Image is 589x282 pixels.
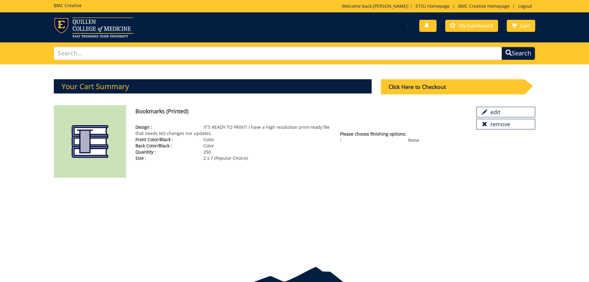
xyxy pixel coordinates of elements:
[54,3,82,8] h5: BMC Creative
[135,149,331,155] p: 250
[135,155,203,161] span: Size :
[507,20,535,32] a: Cart
[340,131,408,143] span: Please choose finishing options: :
[373,3,408,9] a: [PERSON_NAME]
[459,22,493,29] span: My Dashboard
[135,143,331,149] p: Color
[135,124,331,137] p: IT'S READY TO PRINT! I have a high resolution print-ready file that needs NO changes nor updates.
[520,22,530,29] span: Cart
[340,131,535,143] p: None
[135,137,331,143] p: Color
[135,155,331,161] p: 2 x 7 (Popular Choice)
[135,108,467,115] h4: Bookmarks (Printed)
[54,79,372,93] h3: Your Cart Summary
[381,90,534,96] a: Click Here to Checkout
[135,149,203,155] span: Quantity :
[135,124,203,130] span: Design :
[381,79,524,94] div: Click Here to Checkout
[445,20,498,32] a: My Dashboard
[135,143,203,149] span: Back Color/Black :
[135,137,203,143] span: Front Color/Black :
[54,105,126,178] img: bookmarks-655684c13eb552.36115741.png
[515,3,535,9] a: Logout
[412,3,453,9] a: ETSU Homepage
[502,47,535,60] button: Search
[476,119,535,129] a: remove
[342,3,535,9] p: Welcome back, ! | | |
[455,3,513,9] a: BMC Creative Homepage
[54,17,133,37] img: ETSU logo
[54,47,502,60] input: Search...
[476,107,535,117] a: edit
